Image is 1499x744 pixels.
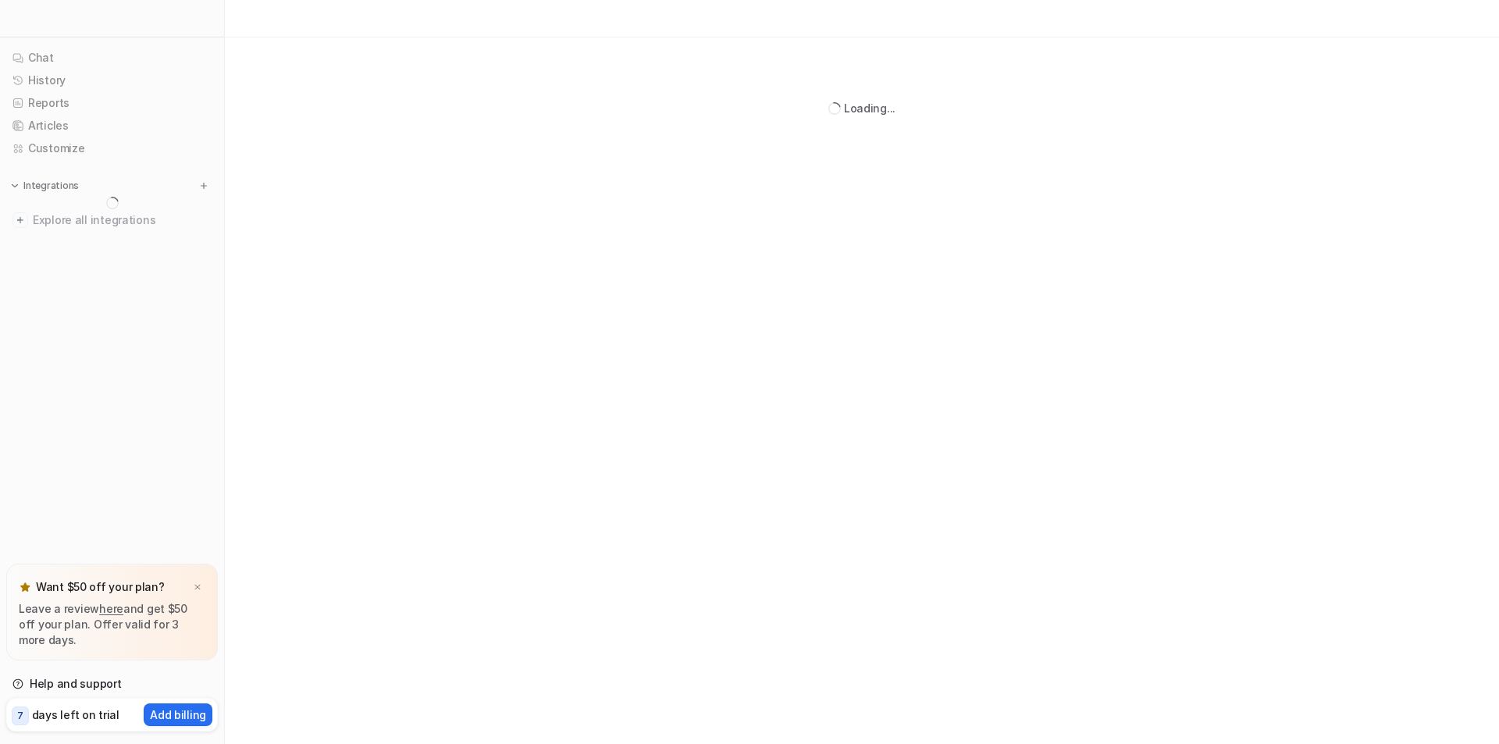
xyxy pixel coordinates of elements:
img: expand menu [9,180,20,191]
img: menu_add.svg [198,180,209,191]
a: Help and support [6,673,218,695]
a: here [99,602,123,615]
p: Leave a review and get $50 off your plan. Offer valid for 3 more days. [19,601,205,648]
span: Explore all integrations [33,208,212,233]
a: History [6,69,218,91]
a: Articles [6,115,218,137]
a: Explore all integrations [6,209,218,231]
p: days left on trial [32,707,119,723]
a: Chat [6,47,218,69]
div: Loading... [844,100,895,116]
img: x [193,582,202,593]
img: explore all integrations [12,212,28,228]
a: Reports [6,92,218,114]
button: Add billing [144,703,212,726]
button: Integrations [6,178,84,194]
p: Add billing [150,707,206,723]
p: Want $50 off your plan? [36,579,165,595]
img: star [19,581,31,593]
p: 7 [17,709,23,723]
a: Customize [6,137,218,159]
p: Integrations [23,180,79,192]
